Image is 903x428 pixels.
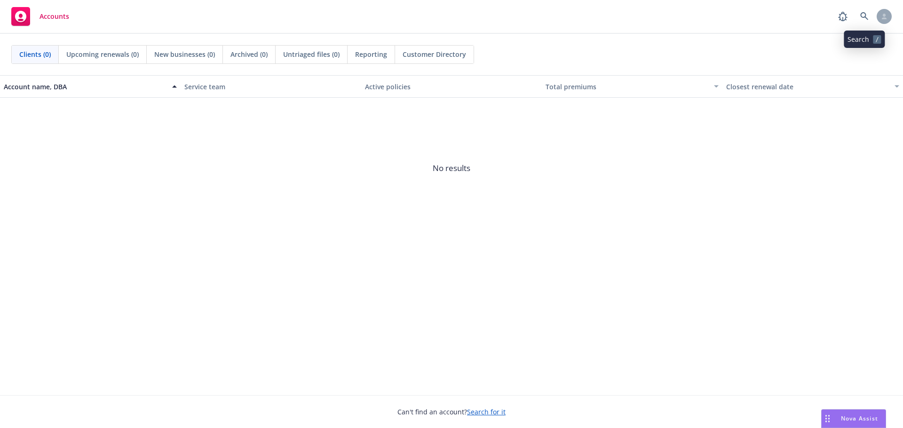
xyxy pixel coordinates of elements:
[355,49,387,59] span: Reporting
[361,75,542,98] button: Active policies
[822,410,833,428] div: Drag to move
[726,82,889,92] div: Closest renewal date
[397,407,506,417] span: Can't find an account?
[855,7,874,26] a: Search
[184,82,357,92] div: Service team
[181,75,361,98] button: Service team
[230,49,268,59] span: Archived (0)
[403,49,466,59] span: Customer Directory
[841,414,878,422] span: Nova Assist
[833,7,852,26] a: Report a Bug
[467,407,506,416] a: Search for it
[66,49,139,59] span: Upcoming renewals (0)
[19,49,51,59] span: Clients (0)
[722,75,903,98] button: Closest renewal date
[8,3,73,30] a: Accounts
[546,82,708,92] div: Total premiums
[40,13,69,20] span: Accounts
[283,49,340,59] span: Untriaged files (0)
[154,49,215,59] span: New businesses (0)
[365,82,538,92] div: Active policies
[542,75,722,98] button: Total premiums
[4,82,166,92] div: Account name, DBA
[821,409,886,428] button: Nova Assist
